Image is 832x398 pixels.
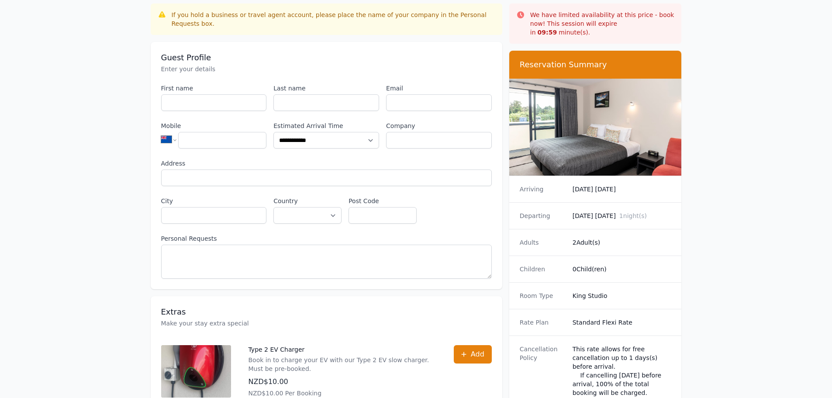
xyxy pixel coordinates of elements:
h3: Extras [161,307,492,317]
p: Type 2 EV Charger [249,345,436,354]
div: This rate allows for free cancellation up to 1 days(s) before arrival. If cancelling [DATE] befor... [573,345,671,397]
label: Company [386,121,492,130]
dt: Arriving [520,185,566,194]
dt: Children [520,265,566,273]
p: We have limited availability at this price - book now! This session will expire in minute(s). [530,10,675,37]
dt: Departing [520,211,566,220]
dt: Room Type [520,291,566,300]
label: Estimated Arrival Time [273,121,379,130]
dd: 2 Adult(s) [573,238,671,247]
dd: 0 Child(ren) [573,265,671,273]
p: Make your stay extra special [161,319,492,328]
h3: Guest Profile [161,52,492,63]
label: Personal Requests [161,234,492,243]
dd: [DATE] [DATE] [573,185,671,194]
img: King Studio [509,79,682,176]
dt: Adults [520,238,566,247]
p: Book in to charge your EV with our Type 2 EV slow charger. Must be pre-booked. [249,356,436,373]
label: First name [161,84,267,93]
dt: Cancellation Policy [520,345,566,397]
label: City [161,197,267,205]
span: Add [471,349,484,360]
label: Country [273,197,342,205]
label: Post Code [349,197,417,205]
dd: King Studio [573,291,671,300]
span: 1 night(s) [619,212,647,219]
label: Last name [273,84,379,93]
label: Address [161,159,492,168]
p: NZD$10.00 [249,377,436,387]
div: If you hold a business or travel agent account, please place the name of your company in the Pers... [172,10,495,28]
dd: [DATE] [DATE] [573,211,671,220]
p: Enter your details [161,65,492,73]
p: NZD$10.00 Per Booking [249,389,436,398]
dd: Standard Flexi Rate [573,318,671,327]
strong: 09 : 59 [538,29,557,36]
img: Type 2 EV Charger [161,345,231,398]
dt: Rate Plan [520,318,566,327]
label: Email [386,84,492,93]
button: Add [454,345,492,363]
h3: Reservation Summary [520,59,671,70]
label: Mobile [161,121,267,130]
